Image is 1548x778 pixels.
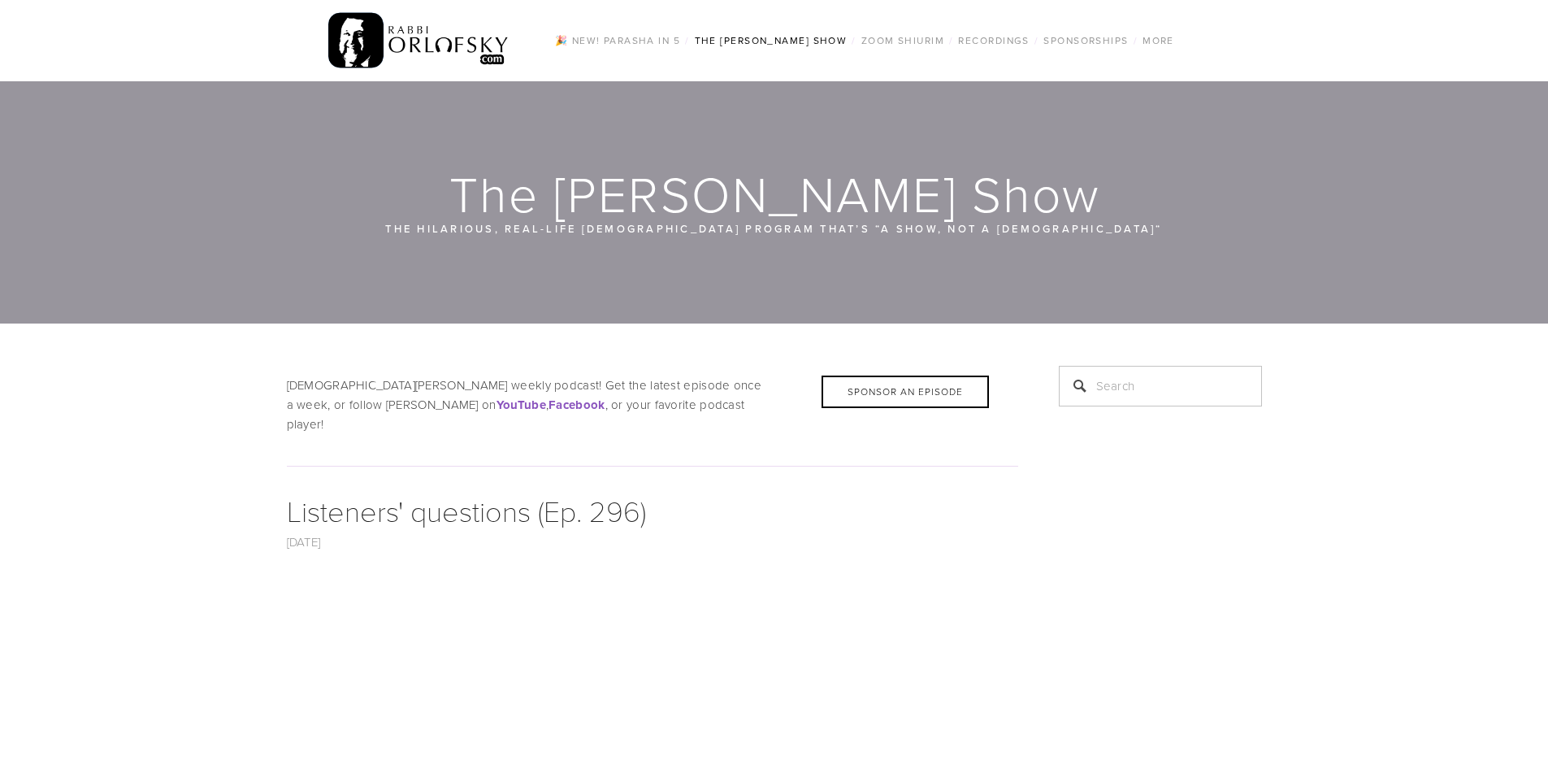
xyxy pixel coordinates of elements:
p: The hilarious, real-life [DEMOGRAPHIC_DATA] program that’s “a show, not a [DEMOGRAPHIC_DATA]“ [384,219,1164,237]
a: Zoom Shiurim [856,30,949,51]
input: Search [1059,366,1262,406]
span: / [852,33,856,47]
span: / [1034,33,1039,47]
img: RabbiOrlofsky.com [328,9,509,72]
div: Sponsor an Episode [822,376,989,408]
h1: The [PERSON_NAME] Show [287,167,1264,219]
a: Listeners' questions (Ep. 296) [287,490,646,530]
a: Recordings [953,30,1034,51]
a: More [1138,30,1179,51]
a: Facebook [549,396,605,413]
p: [DEMOGRAPHIC_DATA][PERSON_NAME] weekly podcast! Get the latest episode once a week, or follow [PE... [287,376,1018,434]
strong: YouTube [496,396,546,414]
span: / [1134,33,1138,47]
a: [DATE] [287,533,321,550]
span: / [685,33,689,47]
a: The [PERSON_NAME] Show [690,30,852,51]
a: Sponsorships [1039,30,1133,51]
a: YouTube [496,396,546,413]
a: 🎉 NEW! Parasha in 5 [550,30,685,51]
strong: Facebook [549,396,605,414]
span: / [949,33,953,47]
